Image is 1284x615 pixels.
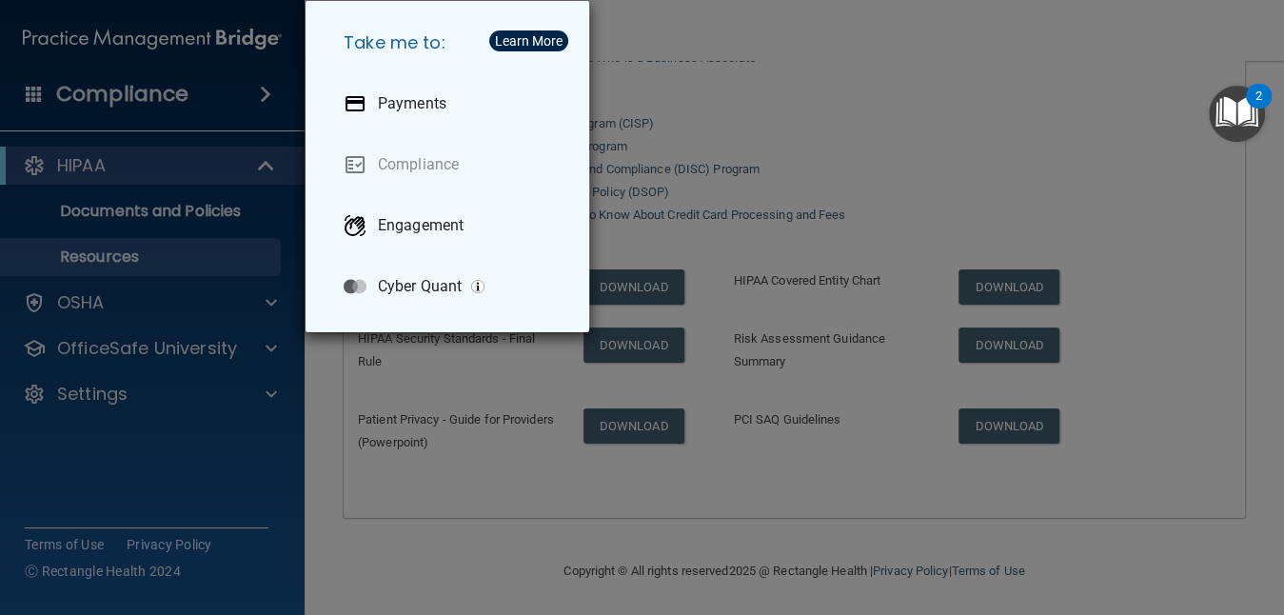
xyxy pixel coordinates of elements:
a: Cyber Quant [328,260,574,313]
button: Open Resource Center, 2 new notifications [1209,86,1265,142]
p: Cyber Quant [378,277,462,296]
button: Learn More [489,30,568,51]
h5: Take me to: [328,16,574,69]
div: 2 [1255,96,1262,121]
a: Engagement [328,199,574,252]
a: Payments [328,77,574,130]
div: Learn More [495,34,563,48]
a: Compliance [328,138,574,191]
p: Engagement [378,216,464,235]
p: Payments [378,94,446,113]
